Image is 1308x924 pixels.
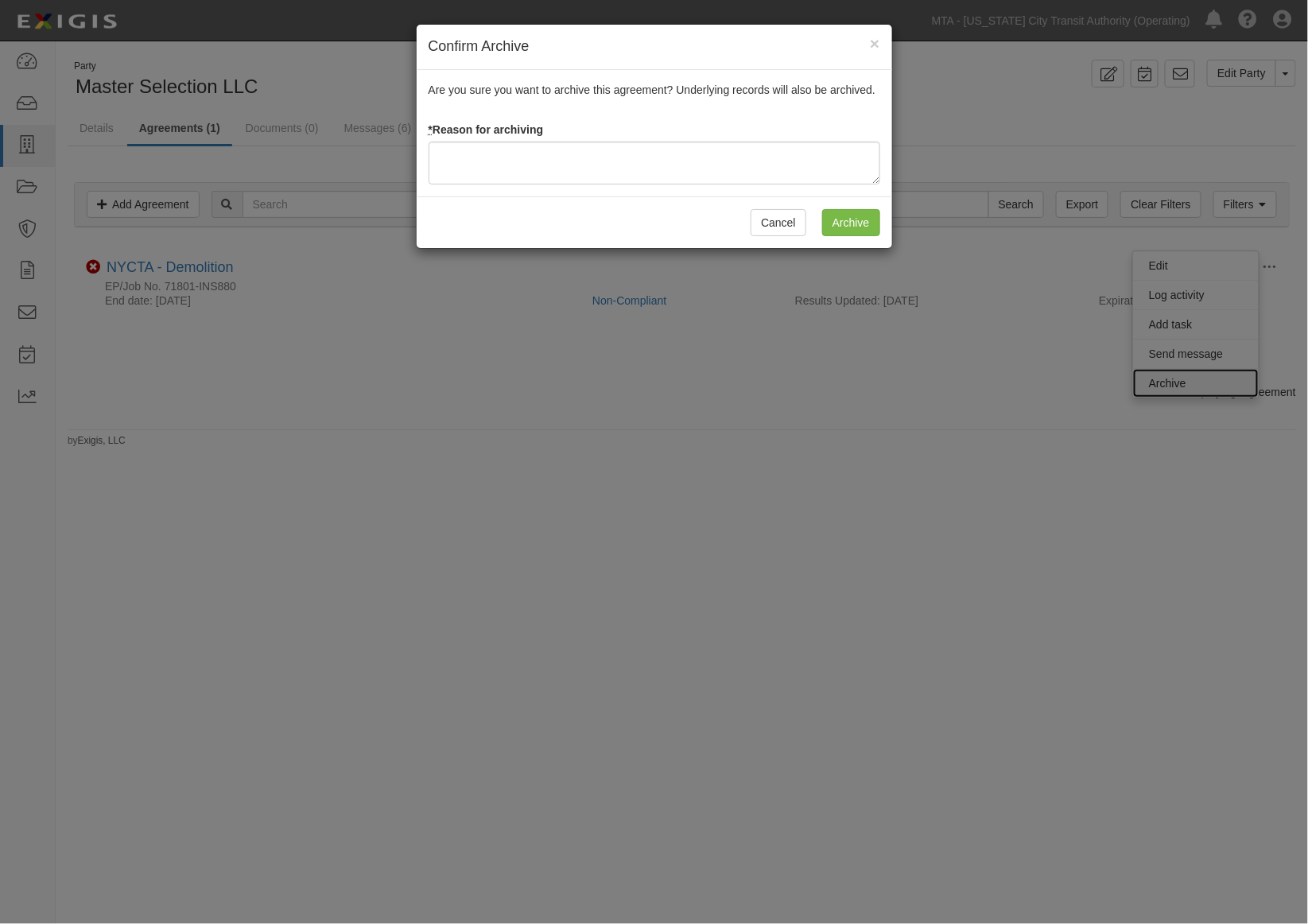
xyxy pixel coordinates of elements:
span: × [870,34,879,52]
input: Archive [822,209,880,236]
abbr: required [429,123,433,136]
label: Reason for archiving [429,122,544,138]
button: Cancel [751,209,806,236]
div: Are you sure you want to archive this agreement? Underlying records will also be archived. [417,70,892,196]
h4: Confirm Archive [429,37,880,57]
button: Close [870,35,879,52]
